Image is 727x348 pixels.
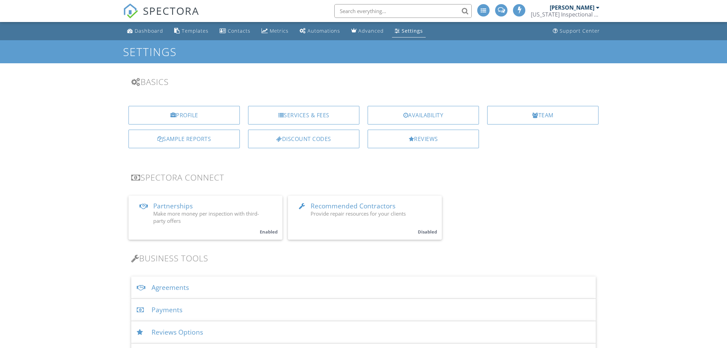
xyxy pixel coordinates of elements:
a: Availability [368,106,479,124]
a: Reviews [368,130,479,148]
h3: Basics [131,77,596,86]
a: Advanced [348,25,387,37]
a: Settings [392,25,426,37]
a: Metrics [259,25,291,37]
small: Enabled [260,229,278,235]
div: Agreements [131,276,596,299]
a: Team [487,106,599,124]
div: Reviews Options [131,321,596,344]
span: Partnerships [153,202,193,210]
a: Services & Fees [248,106,359,124]
div: Automations [307,28,340,34]
div: Dashboard [135,28,163,34]
span: Recommended Contractors [311,202,395,210]
div: Advanced [358,28,384,34]
a: Templates [171,25,211,37]
span: Provide repair resources for your clients [311,210,406,217]
small: Disabled [418,229,437,235]
a: Support Center [550,25,603,37]
div: Contacts [228,28,250,34]
h1: Settings [123,46,604,58]
a: Profile [128,106,240,124]
a: Dashboard [124,25,166,37]
a: SPECTORA [123,9,199,24]
a: Automations (Advanced) [297,25,343,37]
span: SPECTORA [143,3,199,18]
a: Discount Codes [248,130,359,148]
div: Settings [402,28,423,34]
a: Partnerships Make more money per inspection with third-party offers Enabled [128,196,282,240]
h3: Business Tools [131,253,596,263]
a: Recommended Contractors Provide repair resources for your clients Disabled [288,196,442,240]
h3: Spectora Connect [131,173,596,182]
a: Sample Reports [128,130,240,148]
div: Metrics [270,28,289,34]
div: Support Center [560,28,600,34]
div: Payments [131,299,596,321]
div: Templates [182,28,209,34]
input: Search everything... [334,4,472,18]
a: Contacts [217,25,253,37]
div: [PERSON_NAME] [550,4,594,11]
img: The Best Home Inspection Software - Spectora [123,3,138,19]
span: Make more money per inspection with third-party offers [153,210,259,224]
div: Florida Inspectional Services LLC [531,11,600,18]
